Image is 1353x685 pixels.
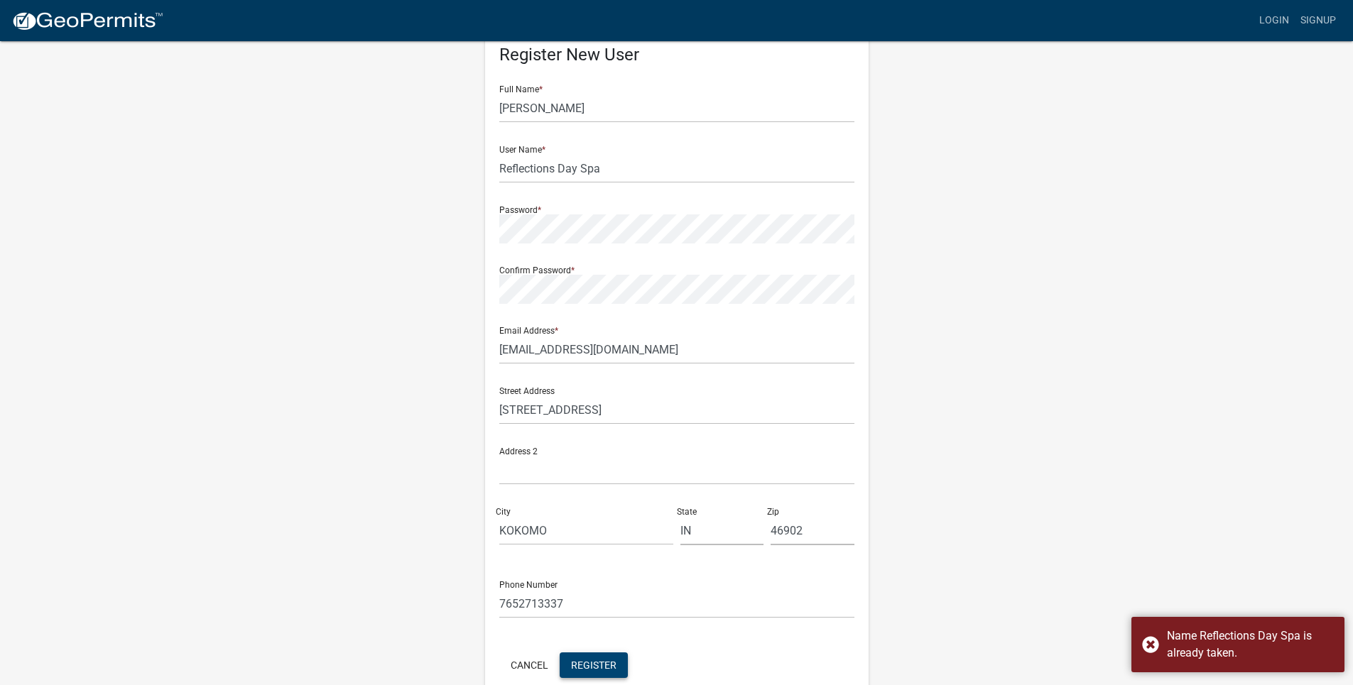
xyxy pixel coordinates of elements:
[1295,7,1342,34] a: Signup
[1167,628,1334,662] div: Name Reflections Day Spa is already taken.
[1254,7,1295,34] a: Login
[571,659,616,670] span: Register
[560,652,628,678] button: Register
[499,45,854,65] h5: Register New User
[499,652,560,678] button: Cancel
